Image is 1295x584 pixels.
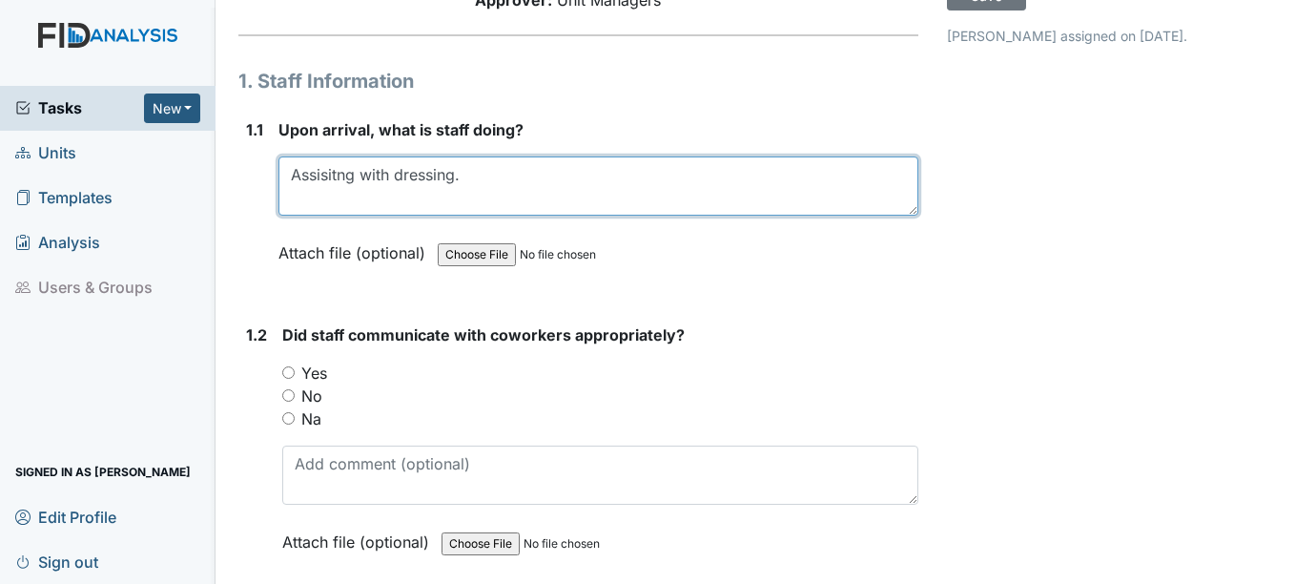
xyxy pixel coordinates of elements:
p: [PERSON_NAME] assigned on [DATE]. [947,26,1272,46]
span: Edit Profile [15,502,116,532]
a: Tasks [15,96,144,119]
h1: 1. Staff Information [238,67,917,95]
button: New [144,94,201,123]
span: Units [15,138,76,168]
span: Sign out [15,547,98,576]
span: Signed in as [PERSON_NAME] [15,457,191,487]
label: Na [301,407,321,430]
label: No [301,385,322,407]
span: Templates [15,183,113,213]
label: Yes [301,362,327,385]
span: Analysis [15,228,100,258]
label: Attach file (optional) [282,520,437,553]
label: 1.1 [246,118,263,141]
label: 1.2 [246,323,267,346]
input: Yes [282,366,295,379]
input: No [282,389,295,402]
input: Na [282,412,295,425]
label: Attach file (optional) [278,231,433,264]
span: Did staff communicate with coworkers appropriately? [282,325,685,344]
span: Upon arrival, what is staff doing? [278,120,524,139]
